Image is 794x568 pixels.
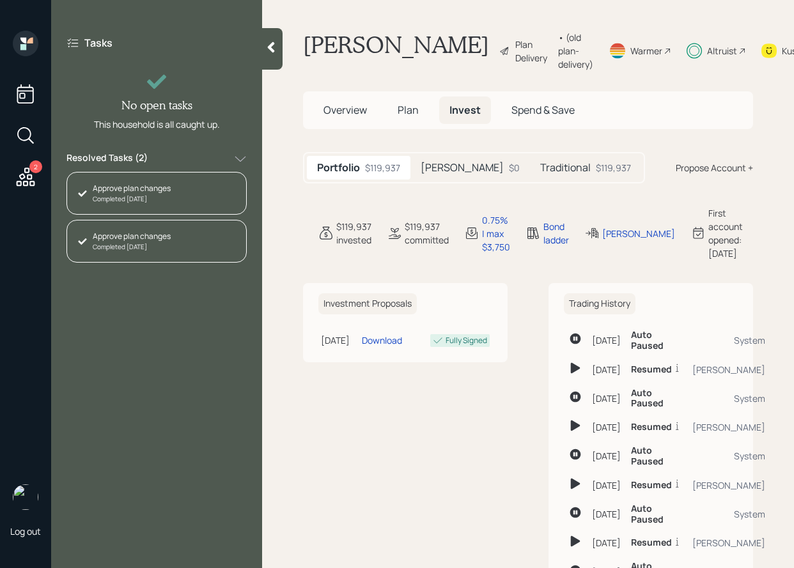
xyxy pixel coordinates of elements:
[323,103,367,117] span: Overview
[336,220,371,247] div: $119,937 invested
[631,364,672,375] h6: Resumed
[317,162,360,174] h5: Portfolio
[449,103,481,117] span: Invest
[592,334,621,347] div: [DATE]
[592,449,621,463] div: [DATE]
[66,151,148,167] label: Resolved Tasks ( 2 )
[707,44,737,58] div: Altruist
[446,335,487,346] div: Fully Signed
[592,507,621,521] div: [DATE]
[631,480,672,491] h6: Resumed
[365,161,400,174] div: $119,937
[692,392,765,405] div: System
[692,479,765,492] div: [PERSON_NAME]
[592,363,621,376] div: [DATE]
[543,220,569,247] div: Bond ladder
[692,536,765,549] div: [PERSON_NAME]
[509,161,520,174] div: $0
[602,227,675,240] div: [PERSON_NAME]
[692,507,765,521] div: System
[93,231,171,242] div: Approve plan changes
[631,537,672,548] h6: Resumed
[596,161,631,174] div: $119,937
[482,213,510,254] div: 0.75% | max $3,750
[692,363,765,376] div: [PERSON_NAME]
[93,194,171,204] div: Completed [DATE]
[303,31,489,71] h1: [PERSON_NAME]
[121,98,192,112] h4: No open tasks
[540,162,591,174] h5: Traditional
[93,183,171,194] div: Approve plan changes
[631,503,682,525] h6: Auto Paused
[398,103,419,117] span: Plan
[29,160,42,173] div: 2
[676,161,753,174] div: Propose Account +
[13,484,38,510] img: sami-boghos-headshot.png
[692,420,765,434] div: [PERSON_NAME]
[692,334,765,347] div: System
[592,392,621,405] div: [DATE]
[592,536,621,549] div: [DATE]
[93,242,171,252] div: Completed [DATE]
[405,220,449,247] div: $119,937 committed
[631,445,682,467] h6: Auto Paused
[692,449,765,463] div: System
[515,38,552,65] div: Plan Delivery
[631,422,672,433] h6: Resumed
[421,162,504,174] h5: [PERSON_NAME]
[10,525,41,537] div: Log out
[362,334,402,347] div: Download
[321,334,357,347] div: [DATE]
[592,420,621,434] div: [DATE]
[708,206,753,260] div: First account opened: [DATE]
[94,118,220,131] div: This household is all caught up.
[631,330,682,351] h6: Auto Paused
[84,36,113,50] label: Tasks
[630,44,662,58] div: Warmer
[631,388,682,410] h6: Auto Paused
[564,293,635,314] h6: Trading History
[558,31,593,71] div: • (old plan-delivery)
[318,293,417,314] h6: Investment Proposals
[511,103,575,117] span: Spend & Save
[592,479,621,492] div: [DATE]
